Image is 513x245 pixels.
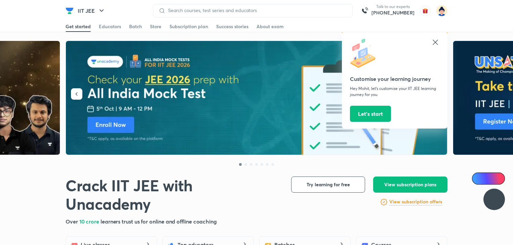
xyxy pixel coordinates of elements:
[216,21,248,32] a: Success stories
[256,21,284,32] a: About exam
[150,23,161,30] div: Store
[256,23,284,30] div: About exam
[371,4,415,9] p: Talk to our experts
[384,181,436,188] span: View subscription plans
[307,181,350,188] span: Try learning for free
[150,21,161,32] a: Store
[169,21,208,32] a: Subscription plan
[129,23,142,30] div: Batch
[165,8,347,13] input: Search courses, test series and educators
[99,21,121,32] a: Educators
[436,5,447,16] img: Mohit
[358,4,371,17] img: call-us
[371,9,415,16] a: [PHONE_NUMBER]
[420,5,431,16] img: avatar
[476,176,481,181] img: Icon
[66,23,91,30] div: Get started
[350,75,439,83] h5: Customise your learning journey
[291,177,365,193] button: Try learning for free
[129,21,142,32] a: Batch
[66,21,91,32] a: Get started
[373,177,447,193] button: View subscription plans
[66,218,79,225] span: Over
[483,176,501,181] span: Ai Doubts
[66,7,74,15] img: Company Logo
[389,198,442,205] h6: View subscription offers
[350,38,380,68] img: icon
[472,173,505,185] a: Ai Doubts
[169,23,208,30] div: Subscription plan
[350,106,391,122] button: Let’s start
[99,23,121,30] div: Educators
[216,23,248,30] div: Success stories
[74,4,110,17] button: IIT JEE
[350,86,439,98] p: Hey Mohit, let’s customise your IIT JEE learning journey for you
[389,198,442,206] a: View subscription offers
[101,218,217,225] span: learners trust us for online and offline coaching
[79,218,101,225] span: 10 crore
[66,177,280,213] h1: Crack IIT JEE with Unacademy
